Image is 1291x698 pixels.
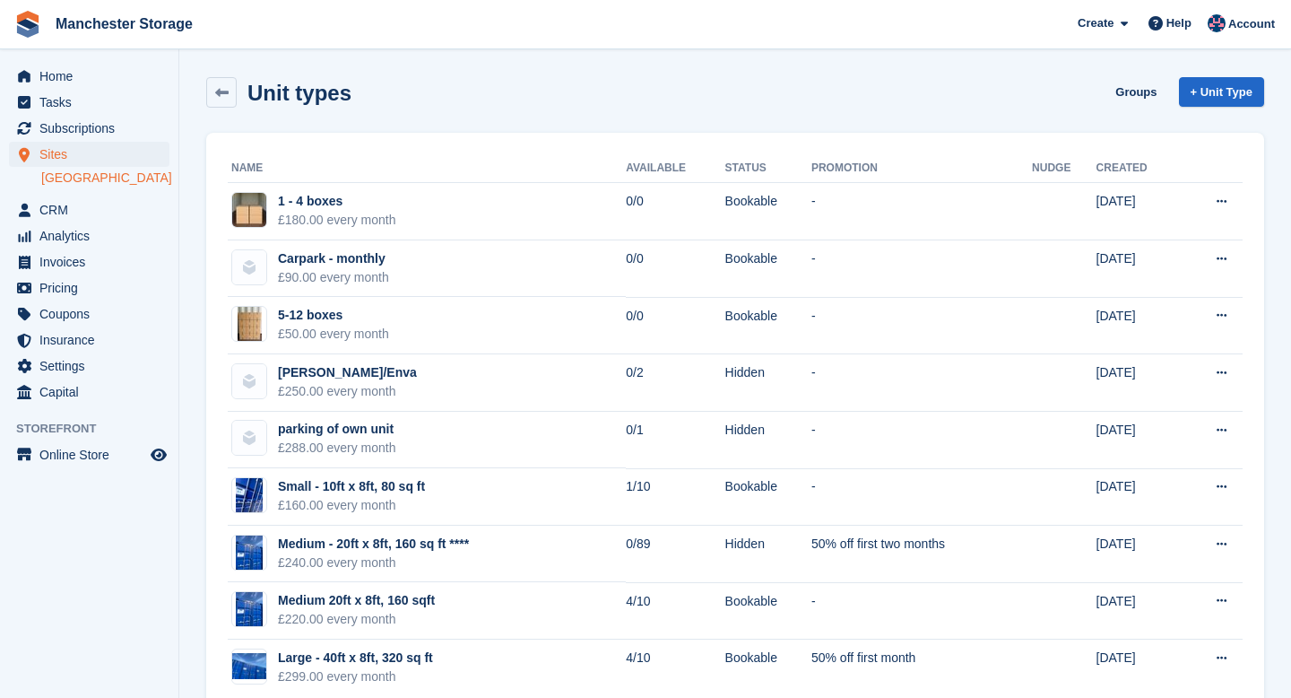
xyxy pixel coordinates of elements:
div: Small - 10ft x 8ft, 80 sq ft [278,477,425,496]
div: £250.00 every month [278,382,417,401]
div: £160.00 every month [278,496,425,515]
td: [DATE] [1096,240,1181,298]
span: Sites [39,142,147,167]
div: £180.00 every month [278,211,396,230]
td: 1/10 [626,468,724,526]
a: Preview store [148,444,169,466]
a: menu [9,90,169,115]
div: [PERSON_NAME]/Enva [278,363,417,382]
td: Bookable [725,468,811,526]
td: Bookable [725,582,811,640]
td: 0/89 [626,526,724,583]
a: menu [9,197,169,222]
a: menu [9,64,169,89]
a: Manchester Storage [48,9,200,39]
td: [DATE] [1096,412,1181,469]
a: menu [9,223,169,249]
div: £288.00 every month [278,439,396,458]
td: 0/0 [626,297,724,354]
th: Promotion [811,154,1032,183]
span: Invoices [39,249,147,275]
a: menu [9,116,169,141]
th: Nudge [1032,154,1096,183]
td: [DATE] [1096,183,1181,240]
td: 4/10 [626,582,724,640]
th: Available [626,154,724,183]
img: manchester-storage-4-boxes_compressed.jpg [232,193,266,227]
td: Hidden [725,526,811,583]
div: parking of own unit [278,420,396,439]
div: 1 - 4 boxes [278,192,396,211]
h2: Unit types [247,81,351,105]
div: 5-12 boxes [278,306,389,325]
span: Coupons [39,301,147,327]
img: blank-unit-type-icon-ffbac7b88ba66c5e286b0e438baccc4b9c83835d4c34f86887a83fc20ec27e7b.svg [232,250,266,284]
th: Status [725,154,811,183]
td: Bookable [725,183,811,240]
td: [DATE] [1096,640,1181,696]
span: Tasks [39,90,147,115]
td: - [811,240,1032,298]
img: manchester-storage-12-boxes-mobile.jpg [238,306,262,342]
th: Name [228,154,626,183]
a: Groups [1108,77,1164,107]
span: Subscriptions [39,116,147,141]
span: Help [1166,14,1191,32]
span: Create [1078,14,1113,32]
td: [DATE] [1096,354,1181,412]
td: Bookable [725,297,811,354]
div: Carpark - monthly [278,249,389,268]
td: 0/0 [626,183,724,240]
span: Account [1228,15,1275,33]
td: - [811,582,1032,640]
img: IMG_1123.jpeg [236,477,263,513]
div: £299.00 every month [278,667,433,686]
td: Hidden [725,354,811,412]
img: IMG_1129.jpeg [236,535,263,571]
td: [DATE] [1096,297,1181,354]
a: menu [9,249,169,275]
img: blank-unit-type-icon-ffbac7b88ba66c5e286b0e438baccc4b9c83835d4c34f86887a83fc20ec27e7b.svg [232,364,266,398]
td: [DATE] [1096,582,1181,640]
a: + Unit Type [1179,77,1264,107]
div: £240.00 every month [278,554,469,572]
td: Hidden [725,412,811,469]
div: Large - 40ft x 8ft, 320 sq ft [278,649,433,667]
a: menu [9,275,169,301]
div: Medium - 20ft x 8ft, 160 sq ft **** [278,535,469,554]
span: CRM [39,197,147,222]
td: - [811,468,1032,526]
span: Analytics [39,223,147,249]
a: menu [9,442,169,467]
a: menu [9,142,169,167]
td: - [811,412,1032,469]
span: Storefront [16,420,178,438]
td: 0/2 [626,354,724,412]
td: 0/1 [626,412,724,469]
a: [GEOGRAPHIC_DATA] [41,170,169,187]
div: £90.00 every month [278,268,389,287]
span: Pricing [39,275,147,301]
span: Insurance [39,327,147,353]
td: 50% off first two months [811,526,1032,583]
td: 4/10 [626,640,724,696]
a: menu [9,301,169,327]
a: menu [9,353,169,379]
span: Capital [39,380,147,405]
span: Settings [39,353,147,379]
td: - [811,354,1032,412]
div: Medium 20ft x 8ft, 160 sqft [278,591,435,610]
td: - [811,297,1032,354]
td: Bookable [725,640,811,696]
td: Bookable [725,240,811,298]
div: £50.00 every month [278,325,389,344]
img: IMG_1129.jpeg [236,591,263,627]
td: - [811,183,1032,240]
td: 50% off first month [811,640,1032,696]
a: menu [9,380,169,405]
span: Online Store [39,442,147,467]
td: [DATE] [1096,468,1181,526]
th: Created [1096,154,1181,183]
a: menu [9,327,169,353]
img: IMG_1128.jpeg [232,653,266,679]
